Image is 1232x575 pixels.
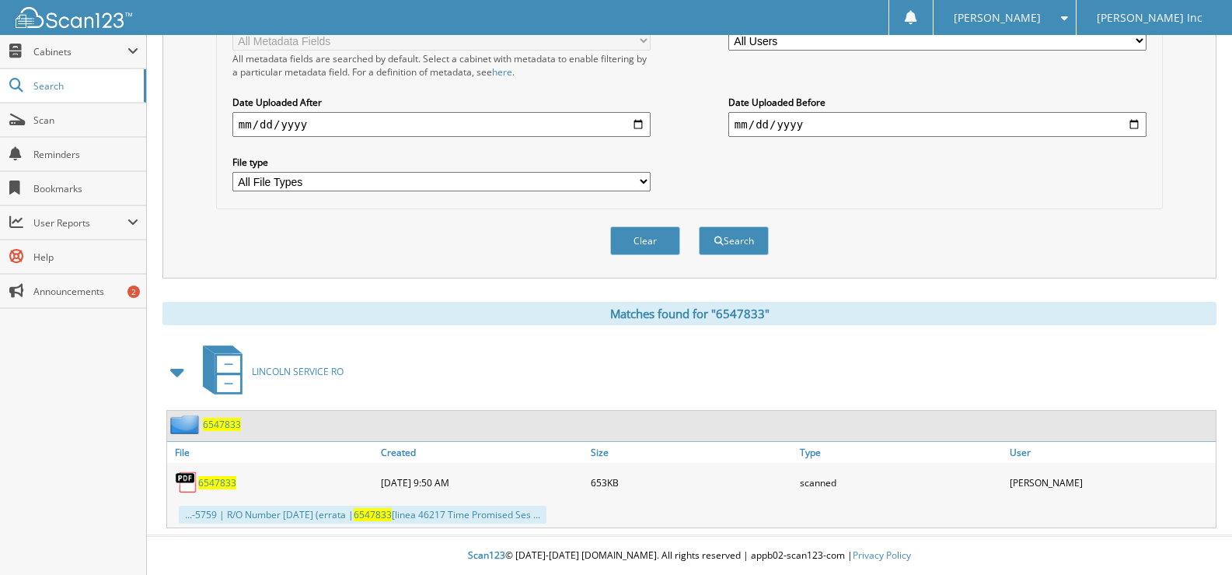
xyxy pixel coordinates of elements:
input: end [728,112,1146,137]
button: Clear [610,226,680,255]
a: Size [587,442,797,463]
a: 6547833 [198,476,236,489]
a: Privacy Policy [853,549,911,562]
a: Created [377,442,587,463]
span: [PERSON_NAME] Inc [1097,13,1202,23]
span: [PERSON_NAME] [954,13,1041,23]
div: 653KB [587,467,797,498]
label: File type [232,156,651,169]
span: Announcements [33,285,138,298]
a: User [1006,442,1216,463]
div: [DATE] 9:50 AM [377,467,587,498]
div: © [DATE]-[DATE] [DOMAIN_NAME]. All rights reserved | appb02-scan123-com | [147,537,1232,575]
span: Bookmarks [33,182,138,195]
button: Search [699,226,769,255]
img: folder2.png [170,415,203,434]
a: here [492,65,512,79]
div: scanned [796,467,1006,498]
label: Date Uploaded After [232,96,651,109]
span: LINCOLN SERVICE RO [252,365,344,378]
div: All metadata fields are searched by default. Select a cabinet with metadata to enable filtering b... [232,52,651,79]
span: Scan123 [468,549,505,562]
a: Type [796,442,1006,463]
span: Reminders [33,148,138,161]
div: 2 [127,286,140,298]
span: Cabinets [33,45,127,58]
div: ...-5759 | R/O Number [DATE] (errata | [linea 46217 Time Promised Ses ... [179,506,546,524]
a: File [167,442,377,463]
span: User Reports [33,216,127,230]
label: Date Uploaded Before [728,96,1146,109]
span: Search [33,79,136,93]
input: start [232,112,651,137]
div: [PERSON_NAME] [1006,467,1216,498]
a: 6547833 [203,418,241,431]
a: LINCOLN SERVICE RO [194,341,344,402]
span: Scan [33,114,138,127]
img: scan123-logo-white.svg [16,7,132,28]
span: Help [33,251,138,264]
div: Matches found for "6547833" [162,302,1216,325]
span: 6547833 [354,508,392,521]
img: PDF.png [175,471,198,494]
